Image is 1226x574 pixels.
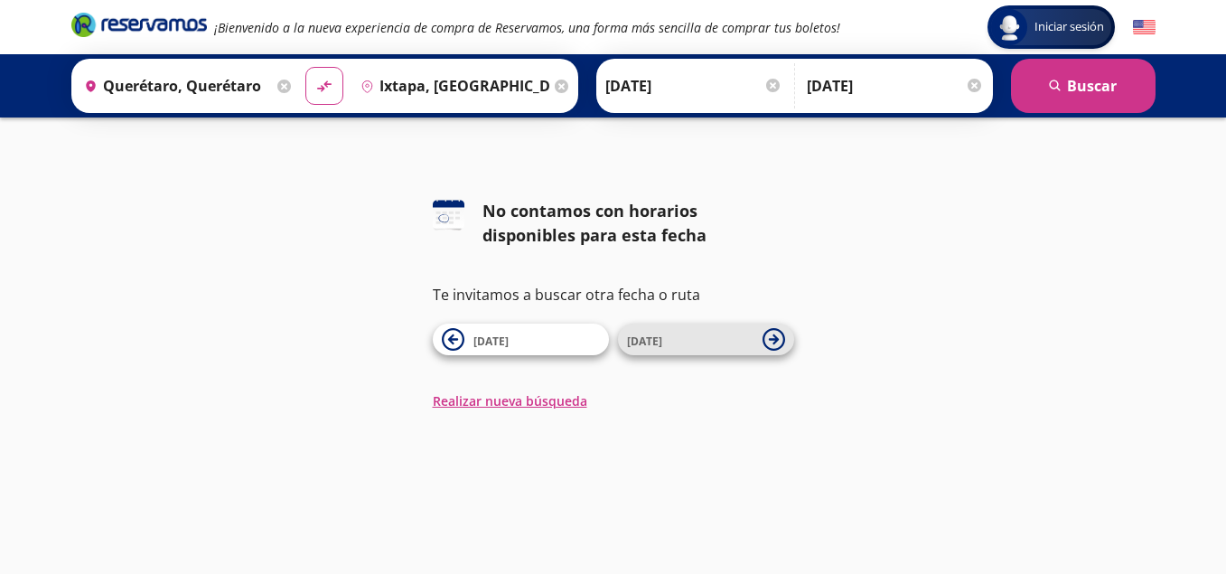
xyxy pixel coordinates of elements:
em: ¡Bienvenido a la nueva experiencia de compra de Reservamos, una forma más sencilla de comprar tus... [214,19,840,36]
button: Buscar [1011,59,1156,113]
button: English [1133,16,1156,39]
input: Buscar Destino [353,63,550,108]
input: Buscar Origen [77,63,274,108]
i: Brand Logo [71,11,207,38]
button: [DATE] [433,324,609,355]
span: [DATE] [473,334,509,349]
div: No contamos con horarios disponibles para esta fecha [482,199,794,248]
input: Elegir Fecha [605,63,782,108]
button: Realizar nueva búsqueda [433,391,587,410]
span: Iniciar sesión [1027,18,1111,36]
span: [DATE] [627,334,662,349]
p: Te invitamos a buscar otra fecha o ruta [433,284,794,306]
button: [DATE] [618,324,794,355]
a: Brand Logo [71,11,207,43]
input: Opcional [807,63,984,108]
